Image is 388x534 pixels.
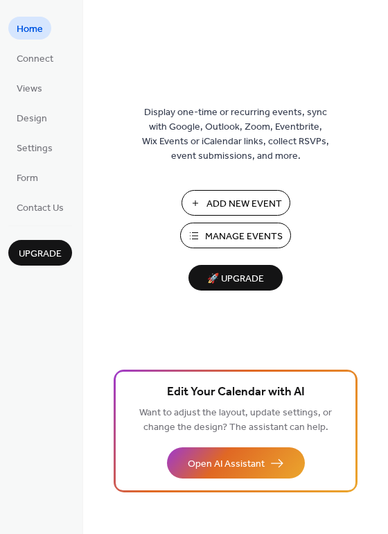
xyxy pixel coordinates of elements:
[206,197,282,212] span: Add New Event
[142,105,329,164] span: Display one-time or recurring events, sync with Google, Outlook, Zoom, Eventbrite, Wix Events or ...
[17,82,42,96] span: Views
[8,76,51,99] a: Views
[8,196,72,218] a: Contact Us
[8,106,55,129] a: Design
[139,404,332,437] span: Want to adjust the layout, update settings, or change the design? The assistant can help.
[19,247,62,261] span: Upgrade
[180,223,291,248] button: Manage Events
[8,46,62,69] a: Connect
[197,270,274,288] span: 🚀 Upgrade
[8,166,46,189] a: Form
[188,265,283,291] button: 🚀 Upgrade
[17,112,47,126] span: Design
[17,22,43,37] span: Home
[17,141,53,156] span: Settings
[17,201,64,216] span: Contact Us
[205,230,283,244] span: Manage Events
[8,17,51,40] a: Home
[17,171,38,186] span: Form
[182,190,290,216] button: Add New Event
[167,447,305,479] button: Open AI Assistant
[167,383,305,402] span: Edit Your Calendar with AI
[188,457,265,472] span: Open AI Assistant
[8,240,72,266] button: Upgrade
[8,136,61,159] a: Settings
[17,52,53,67] span: Connect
